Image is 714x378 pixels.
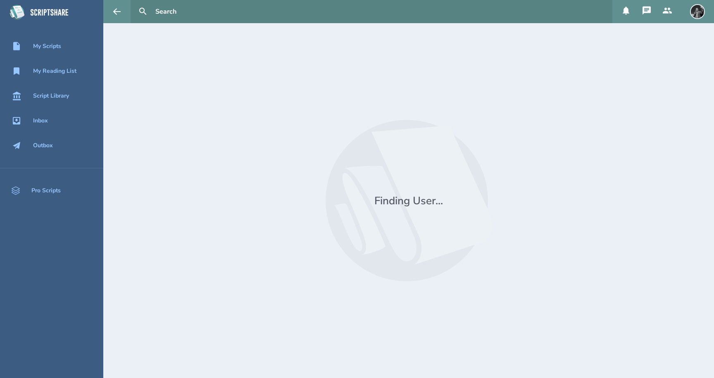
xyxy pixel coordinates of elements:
[690,4,705,19] img: user_1721080613-crop.jpg
[33,93,69,99] div: Script Library
[33,43,61,50] div: My Scripts
[33,68,76,74] div: My Reading List
[33,117,48,124] div: Inbox
[33,142,53,149] div: Outbox
[374,194,443,208] div: Finding User...
[31,187,61,194] div: Pro Scripts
